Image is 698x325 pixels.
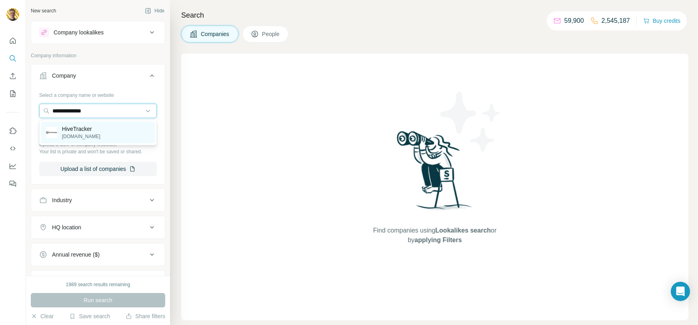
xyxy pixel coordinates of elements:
button: Industry [31,191,165,210]
p: Your list is private and won't be saved or shared. [39,148,157,155]
p: HiveTracker [62,125,100,133]
p: 59,900 [564,16,584,26]
img: Surfe Illustration - Woman searching with binoculars [393,129,476,218]
span: applying Filters [414,237,462,243]
img: Avatar [6,8,19,21]
button: Share filters [126,312,165,320]
div: Company lookalikes [54,28,104,36]
img: Surfe Illustration - Stars [435,86,507,158]
button: Dashboard [6,159,19,173]
span: Find companies using or by [371,226,499,245]
button: Quick start [6,34,19,48]
button: Enrich CSV [6,69,19,83]
img: HiveTracker [46,127,57,138]
button: Annual revenue ($) [31,245,165,264]
div: Select a company name or website [39,88,157,99]
button: Feedback [6,177,19,191]
div: Open Intercom Messenger [671,282,690,301]
button: HQ location [31,218,165,237]
button: Clear [31,312,54,320]
button: My lists [6,86,19,101]
div: New search [31,7,56,14]
p: [DOMAIN_NAME] [62,133,100,140]
div: Company [52,72,76,80]
h4: Search [181,10,688,21]
div: Industry [52,196,72,204]
span: Lookalikes search [435,227,491,234]
button: Search [6,51,19,66]
p: 2,545,187 [602,16,630,26]
div: Annual revenue ($) [52,251,100,259]
div: 1989 search results remaining [66,281,130,288]
button: Save search [69,312,110,320]
button: Use Surfe on LinkedIn [6,124,19,138]
button: Buy credits [643,15,680,26]
button: Company [31,66,165,88]
div: HQ location [52,223,81,231]
button: Upload a list of companies [39,162,157,176]
button: Use Surfe API [6,141,19,156]
span: People [262,30,280,38]
button: Employees (size) [31,272,165,291]
button: Hide [139,5,170,17]
span: Companies [201,30,230,38]
p: Company information [31,52,165,59]
button: Company lookalikes [31,23,165,42]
